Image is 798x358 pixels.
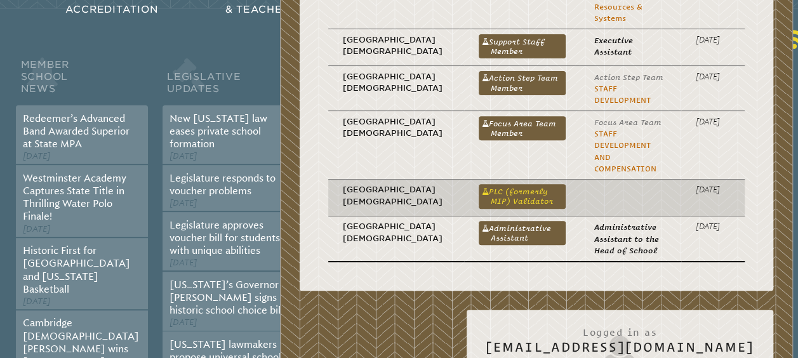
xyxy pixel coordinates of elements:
[343,34,450,58] p: [GEOGRAPHIC_DATA][DEMOGRAPHIC_DATA]
[343,221,450,244] p: [GEOGRAPHIC_DATA][DEMOGRAPHIC_DATA]
[594,72,663,81] span: Action Step Team
[23,113,130,150] a: Redeemer’s Advanced Band Awarded Superior at State MPA
[594,84,651,104] a: Staff Development
[343,184,450,208] p: [GEOGRAPHIC_DATA][DEMOGRAPHIC_DATA]
[594,34,667,58] p: Executive Assistant
[343,71,450,95] p: [GEOGRAPHIC_DATA][DEMOGRAPHIC_DATA]
[23,151,50,161] span: [DATE]
[479,221,566,245] a: Administrative Assistant
[23,173,126,223] a: Westminster Academy Captures State Title in Thrilling Water Polo Finale!
[479,71,566,95] a: Action Step Team Member
[23,224,50,234] span: [DATE]
[696,184,731,196] p: [DATE]
[16,56,148,105] h2: Member School News
[23,245,130,295] a: Historic First for [GEOGRAPHIC_DATA] and [US_STATE] Basketball
[170,258,197,267] span: [DATE]
[163,56,295,105] h2: Legislative Updates
[170,173,276,197] a: Legislature responds to voucher problems
[594,221,667,256] p: Administrative Assistant to the Head of School
[479,34,566,58] a: Support Staff Member
[170,198,197,208] span: [DATE]
[343,116,450,140] p: [GEOGRAPHIC_DATA][DEMOGRAPHIC_DATA]
[479,184,566,208] a: PLC (formerly MIP) Validator
[170,317,197,327] span: [DATE]
[696,34,731,46] p: [DATE]
[696,221,731,232] p: [DATE]
[170,279,283,316] a: [US_STATE]’s Governor [PERSON_NAME] signs historic school choice bill
[594,117,662,126] span: Focus Area Team
[170,151,197,161] span: [DATE]
[170,220,280,256] a: Legislature approves voucher bill for students with unique abilities
[594,129,656,173] a: Staff Development and Compensation
[486,321,754,340] span: Logged in as
[696,116,731,128] p: [DATE]
[170,113,267,150] a: New [US_STATE] law eases private school formation
[479,116,566,140] a: Focus Area Team Member
[23,296,50,306] span: [DATE]
[696,71,731,83] p: [DATE]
